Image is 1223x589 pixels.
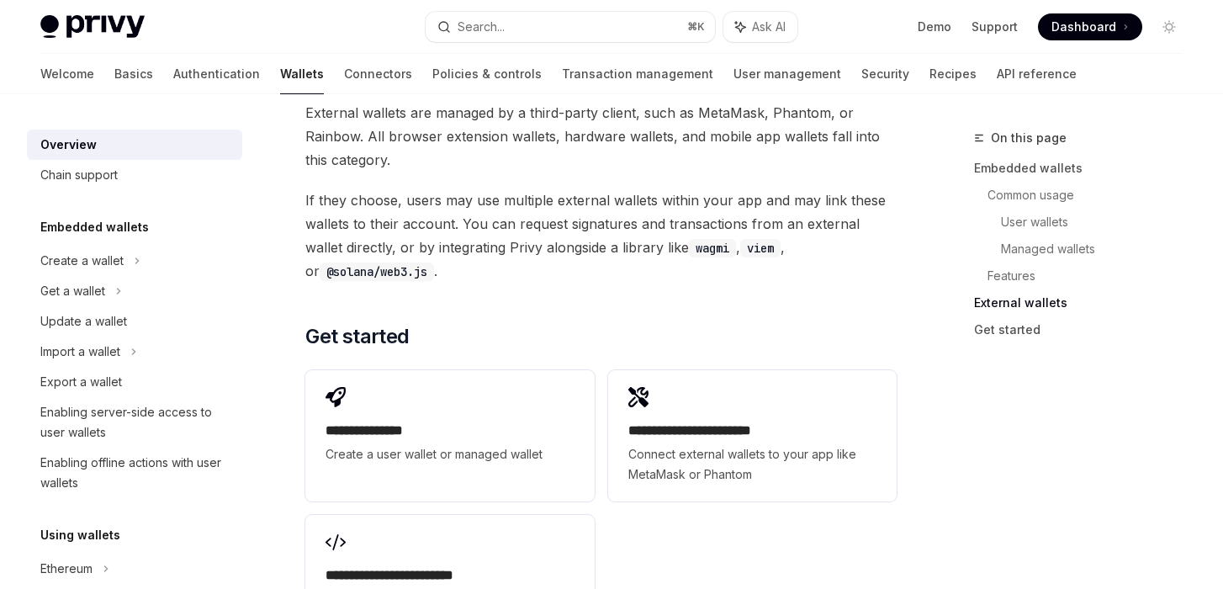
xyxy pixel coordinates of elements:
div: Enabling server-side access to user wallets [40,402,232,443]
h5: Using wallets [40,525,120,545]
a: Wallets [280,54,324,94]
span: Connect external wallets to your app like MetaMask or Phantom [628,444,876,485]
a: Update a wallet [27,306,242,337]
img: light logo [40,15,145,39]
code: @solana/web3.js [320,263,434,281]
div: Import a wallet [40,342,120,362]
a: User wallets [1001,209,1196,236]
a: Overview [27,130,242,160]
a: Recipes [929,54,977,94]
a: Enabling server-side access to user wallets [27,397,242,448]
div: Search... [458,17,505,37]
a: Embedded wallets [974,155,1196,182]
span: If they choose, users may use multiple external wallets within your app and may link these wallet... [305,188,897,283]
a: Transaction management [562,54,713,94]
a: Features [987,263,1196,289]
div: Ethereum [40,559,93,579]
div: Create a wallet [40,251,124,271]
div: Update a wallet [40,311,127,332]
span: Create a user wallet or managed wallet [326,444,574,464]
a: User management [733,54,841,94]
a: Managed wallets [1001,236,1196,263]
span: Ask AI [752,19,786,35]
div: Chain support [40,165,118,185]
h5: Embedded wallets [40,217,149,237]
a: Connectors [344,54,412,94]
span: On this page [991,128,1067,148]
div: Enabling offline actions with user wallets [40,453,232,493]
button: Toggle dark mode [1156,13,1183,40]
a: API reference [997,54,1077,94]
span: Dashboard [1051,19,1116,35]
a: Export a wallet [27,367,242,397]
div: Get a wallet [40,281,105,301]
a: Welcome [40,54,94,94]
a: Authentication [173,54,260,94]
span: External wallets are managed by a third-party client, such as MetaMask, Phantom, or Rainbow. All ... [305,101,897,172]
a: Basics [114,54,153,94]
a: Policies & controls [432,54,542,94]
code: wagmi [689,239,736,257]
a: Chain support [27,160,242,190]
div: Overview [40,135,97,155]
button: Ask AI [723,12,797,42]
span: ⌘ K [687,20,705,34]
a: External wallets [974,289,1196,316]
a: Support [972,19,1018,35]
button: Search...⌘K [426,12,715,42]
code: viem [740,239,781,257]
a: Security [861,54,909,94]
a: Dashboard [1038,13,1142,40]
a: Enabling offline actions with user wallets [27,448,242,498]
div: Export a wallet [40,372,122,392]
a: Demo [918,19,951,35]
a: Get started [974,316,1196,343]
a: Common usage [987,182,1196,209]
span: Get started [305,323,409,350]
